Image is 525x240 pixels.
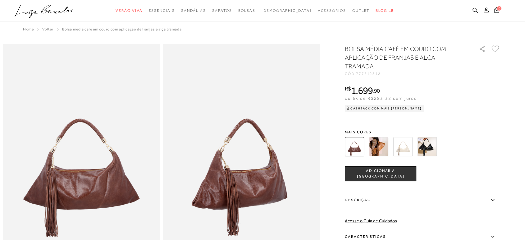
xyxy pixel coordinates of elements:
a: Voltar [42,27,53,31]
button: ADICIONAR À [GEOGRAPHIC_DATA] [345,166,416,181]
a: Home [23,27,34,31]
div: Cashback com Mais [PERSON_NAME] [345,105,424,112]
span: Acessórios [318,8,346,13]
a: Acesse o Guia de Cuidados [345,218,397,223]
a: categoryNavScreenReaderText [148,5,175,16]
a: BLOG LB [376,5,394,16]
img: BOLSA MÉDIA OFF WHITE EM COURO COM APLICAÇÃO DE FRANJAS E ALÇA TRAMADA [393,137,413,156]
span: BOLSA MÉDIA CAFÉ EM COURO COM APLICAÇÃO DE FRANJAS E ALÇA TRAMADA [62,27,181,31]
h1: BOLSA MÉDIA CAFÉ EM COURO COM APLICAÇÃO DE FRANJAS E ALÇA TRAMADA [345,44,461,71]
span: Sapatos [212,8,232,13]
img: BOLSA MÉDIA CARAMELO EM COURO COM APLICAÇÃO DE FRANJAS E ALÇA TRAMADA [369,137,388,156]
span: 90 [374,87,380,94]
a: categoryNavScreenReaderText [212,5,232,16]
div: CÓD: [345,72,469,76]
a: categoryNavScreenReaderText [116,5,142,16]
span: Outlet [352,8,370,13]
span: BLOG LB [376,8,394,13]
label: Descrição [345,191,500,209]
span: ADICIONAR À [GEOGRAPHIC_DATA] [345,168,416,179]
span: Mais cores [345,130,500,134]
a: noSubCategoriesText [262,5,312,16]
span: Verão Viva [116,8,142,13]
i: , [372,88,380,94]
img: BOLSA MÉDIA CAFÉ EM COURO COM APLICAÇÃO DE FRANJAS E ALÇA TRAMADA [345,137,364,156]
span: 0 [497,6,501,11]
span: Essenciais [148,8,175,13]
span: [DEMOGRAPHIC_DATA] [262,8,312,13]
span: Sandálias [181,8,206,13]
span: Bolsas [238,8,255,13]
span: ou 6x de R$283,32 sem juros [345,96,417,101]
a: categoryNavScreenReaderText [181,5,206,16]
a: categoryNavScreenReaderText [352,5,370,16]
a: categoryNavScreenReaderText [318,5,346,16]
a: categoryNavScreenReaderText [238,5,255,16]
i: R$ [345,86,351,91]
span: 1.699 [351,85,373,96]
img: BOLSA MÉDIA PRETA EM COURO COM APLICAÇÃO DE FRANJAS E ALÇA TRAMADA [418,137,437,156]
span: 777712812 [356,72,381,76]
button: 0 [492,7,501,15]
